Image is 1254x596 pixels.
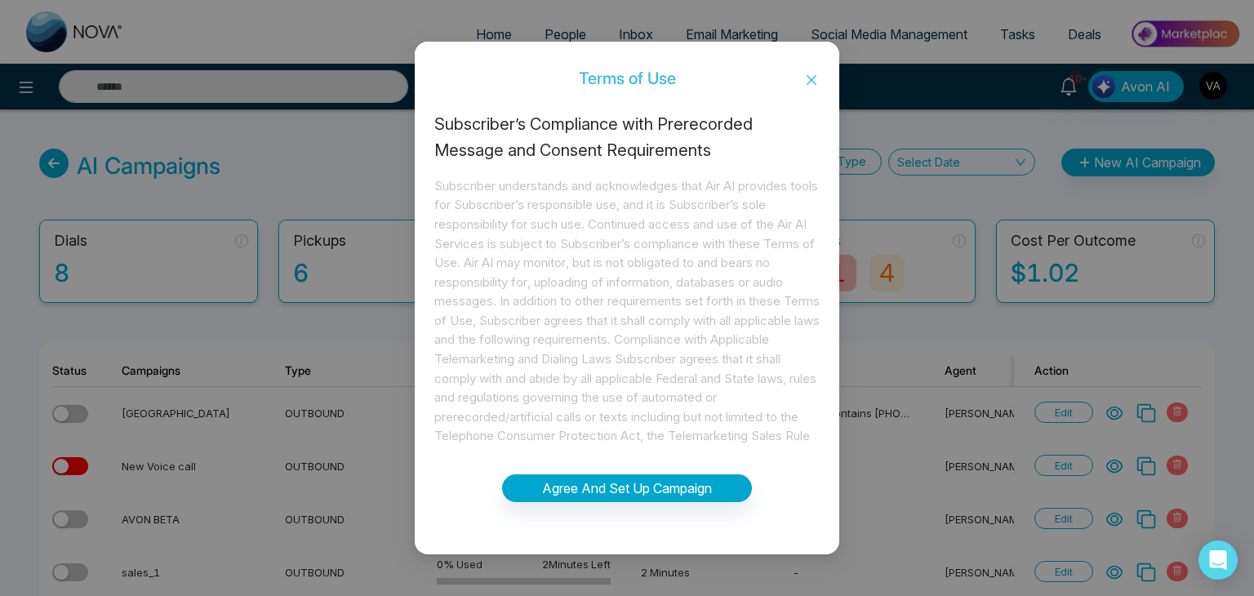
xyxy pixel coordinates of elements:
span: close [805,73,818,87]
button: Agree And Set Up Campaign [502,474,752,502]
div: Subscriber understands and acknowledges that Air AI provides tools for Subscriber’s responsible u... [434,176,820,446]
div: Terms of Use [415,69,839,87]
button: Close [784,58,839,102]
div: Subscriber’s Compliance with Prerecorded Message and Consent Requirements [434,112,820,163]
div: Open Intercom Messenger [1198,540,1238,580]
